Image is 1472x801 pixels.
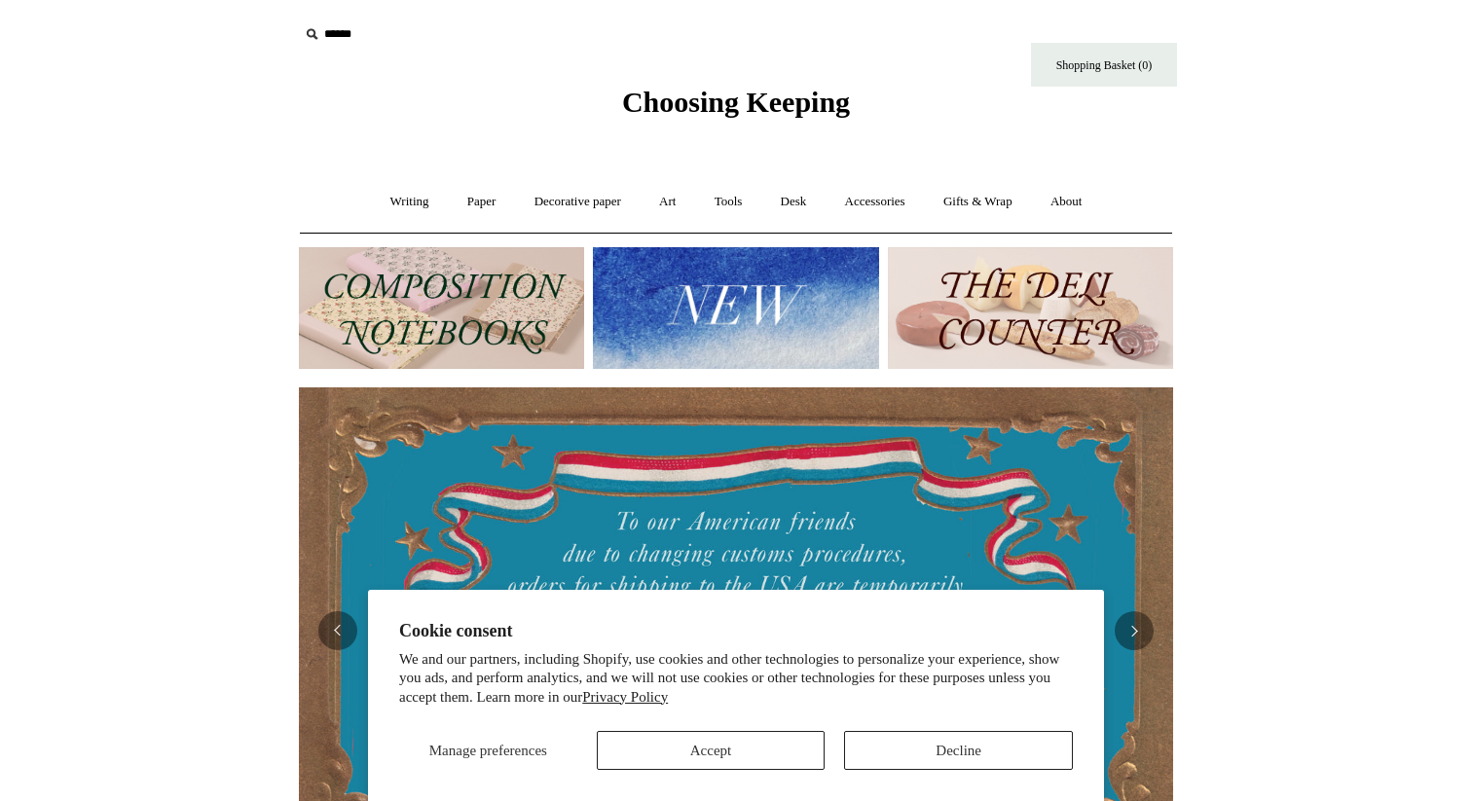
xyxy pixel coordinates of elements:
a: Shopping Basket (0) [1031,43,1177,87]
a: Desk [763,176,825,228]
a: Decorative paper [517,176,639,228]
a: Art [642,176,693,228]
p: We and our partners, including Shopify, use cookies and other technologies to personalize your ex... [399,650,1073,708]
span: Choosing Keeping [622,86,850,118]
button: Decline [844,731,1073,770]
span: Manage preferences [429,743,547,758]
button: Accept [597,731,826,770]
a: About [1033,176,1100,228]
a: Choosing Keeping [622,101,850,115]
img: The Deli Counter [888,247,1173,369]
img: 202302 Composition ledgers.jpg__PID:69722ee6-fa44-49dd-a067-31375e5d54ec [299,247,584,369]
img: New.jpg__PID:f73bdf93-380a-4a35-bcfe-7823039498e1 [593,247,878,369]
a: Gifts & Wrap [926,176,1030,228]
h2: Cookie consent [399,621,1073,641]
a: Tools [697,176,760,228]
button: Next [1115,611,1154,650]
a: Writing [373,176,447,228]
a: Privacy Policy [582,689,668,705]
button: Manage preferences [399,731,577,770]
button: Previous [318,611,357,650]
a: Paper [450,176,514,228]
a: Accessories [828,176,923,228]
